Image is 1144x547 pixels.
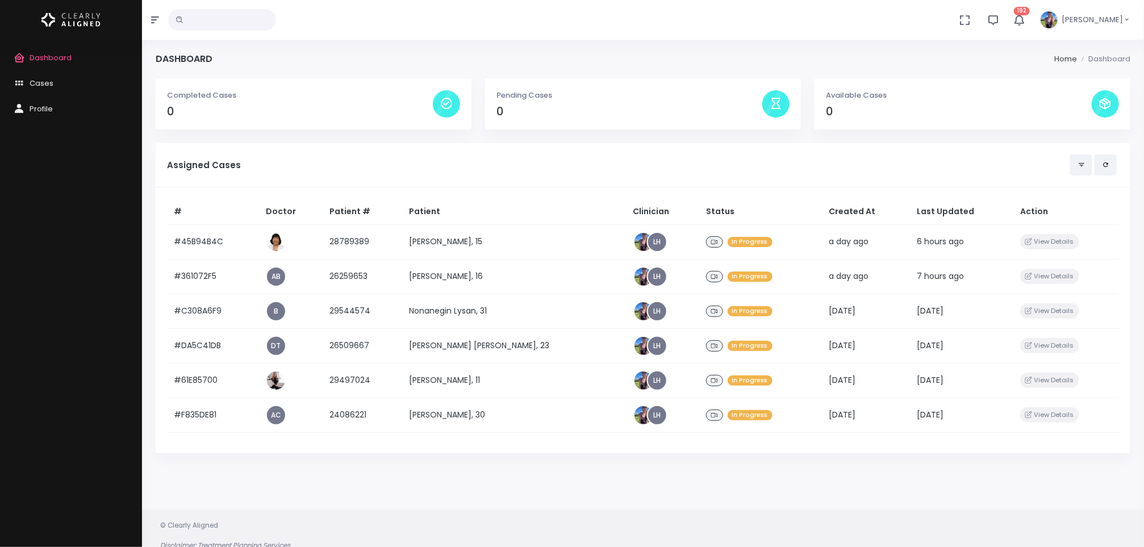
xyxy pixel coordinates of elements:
span: In Progress [728,375,773,386]
button: View Details [1020,234,1079,249]
td: #C308A6F9 [167,294,259,328]
img: Logo Horizontal [41,8,101,32]
span: a day ago [829,270,869,282]
a: LH [648,268,666,286]
h4: Dashboard [156,53,212,64]
span: [DATE] [917,374,943,386]
td: 29544574 [323,294,402,328]
span: Cases [30,78,53,89]
th: Last Updated [910,199,1013,225]
span: [DATE] [917,409,943,420]
p: Pending Cases [496,90,762,101]
td: [PERSON_NAME], 15 [402,224,627,259]
a: LH [648,371,666,390]
span: In Progress [728,237,773,248]
a: AC [267,406,285,424]
span: [DATE] [917,340,943,351]
h4: 0 [496,105,762,118]
th: # [167,199,259,225]
span: 192 [1014,7,1030,15]
span: Profile [30,103,53,114]
td: 26259653 [323,259,402,294]
a: AB [267,268,285,286]
span: [DATE] [829,374,856,386]
a: LH [648,302,666,320]
th: Patient [402,199,627,225]
td: [PERSON_NAME], 16 [402,259,627,294]
li: Home [1054,53,1077,65]
button: View Details [1020,303,1079,319]
th: Action [1013,199,1119,225]
h4: 0 [826,105,1092,118]
button: View Details [1020,269,1079,284]
span: 6 hours ago [917,236,964,247]
a: B [267,302,285,320]
span: In Progress [728,272,773,282]
span: [PERSON_NAME] [1062,14,1123,26]
td: [PERSON_NAME], 11 [402,363,627,398]
td: #361072F5 [167,259,259,294]
span: a day ago [829,236,869,247]
p: Available Cases [826,90,1092,101]
td: [PERSON_NAME] [PERSON_NAME], 23 [402,328,627,363]
td: #DA5C41DB [167,328,259,363]
h5: Assigned Cases [167,160,1070,170]
span: [DATE] [829,340,856,351]
span: 7 hours ago [917,270,964,282]
span: In Progress [728,410,773,421]
li: Dashboard [1077,53,1130,65]
th: Status [699,199,822,225]
td: 28789389 [323,224,402,259]
span: In Progress [728,341,773,352]
span: Dashboard [30,52,72,63]
th: Patient # [323,199,402,225]
button: View Details [1020,407,1079,423]
span: [DATE] [829,409,856,420]
a: LH [648,406,666,424]
span: [DATE] [917,305,943,316]
td: 26509667 [323,328,402,363]
button: View Details [1020,338,1079,353]
a: LH [648,233,666,251]
span: In Progress [728,306,773,317]
button: View Details [1020,373,1079,388]
p: Completed Cases [167,90,433,101]
td: [PERSON_NAME], 30 [402,398,627,432]
td: 24086221 [323,398,402,432]
th: Created At [822,199,910,225]
th: Doctor [259,199,323,225]
td: #45B94B4C [167,224,259,259]
th: Clinician [627,199,699,225]
span: [DATE] [829,305,856,316]
h4: 0 [167,105,433,118]
td: #F835DE81 [167,398,259,432]
a: DT [267,337,285,355]
td: 29497024 [323,363,402,398]
a: LH [648,337,666,355]
td: Nonanegin Lysan, 31 [402,294,627,328]
td: #61E85700 [167,363,259,398]
img: Header Avatar [1039,10,1059,30]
